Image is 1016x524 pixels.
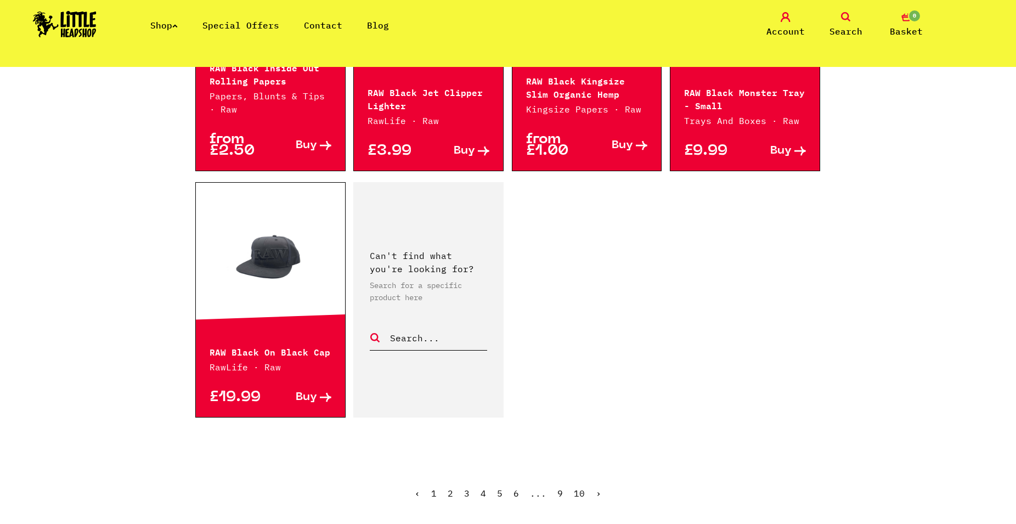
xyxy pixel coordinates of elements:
p: Kingsize Papers · Raw [526,103,648,116]
a: 5 [497,488,503,499]
a: Shop [150,20,178,31]
p: Search for a specific product here [370,279,487,303]
span: Buy [612,140,633,151]
a: 6 [513,488,519,499]
a: 3 [464,488,470,499]
a: Buy [428,145,489,157]
p: RawLife · Raw [368,114,489,127]
p: from £1.00 [526,134,587,157]
span: 0 [908,9,921,22]
a: Next » [596,488,601,499]
a: Buy [587,134,648,157]
img: Little Head Shop Logo [33,11,97,37]
span: Account [766,25,805,38]
p: £19.99 [210,392,270,403]
a: Special Offers [202,20,279,31]
a: Buy [745,145,806,157]
a: 2 [448,488,453,499]
span: Buy [770,145,792,157]
span: Buy [454,145,475,157]
p: from £2.50 [210,134,270,157]
p: RAW Black Kingsize Slim Organic Hemp [526,74,648,100]
li: « Previous [415,489,420,498]
span: ... [530,488,546,499]
a: Buy [270,392,331,403]
a: Blog [367,20,389,31]
a: 9 [557,488,563,499]
p: RawLife · Raw [210,360,331,374]
span: Basket [890,25,923,38]
p: Trays And Boxes · Raw [684,114,806,127]
span: Buy [296,140,317,151]
p: £3.99 [368,145,428,157]
span: 1 [431,488,437,499]
a: Search [819,12,873,38]
a: 4 [481,488,486,499]
p: RAW Black On Black Cap [210,345,331,358]
span: ‹ [415,488,420,499]
a: Buy [270,134,331,157]
input: Search... [389,331,487,345]
p: RAW Black Jet Clipper Lighter [368,85,489,111]
a: Contact [304,20,342,31]
a: 10 [574,488,585,499]
a: 0 Basket [879,12,934,38]
p: RAW Black Inside Out Rolling Papers [210,60,331,87]
span: Buy [296,392,317,403]
span: Search [829,25,862,38]
p: Papers, Blunts & Tips · Raw [210,89,331,116]
p: Can't find what you're looking for? [370,249,487,275]
p: £9.99 [684,145,745,157]
p: RAW Black Monster Tray - Small [684,85,806,111]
